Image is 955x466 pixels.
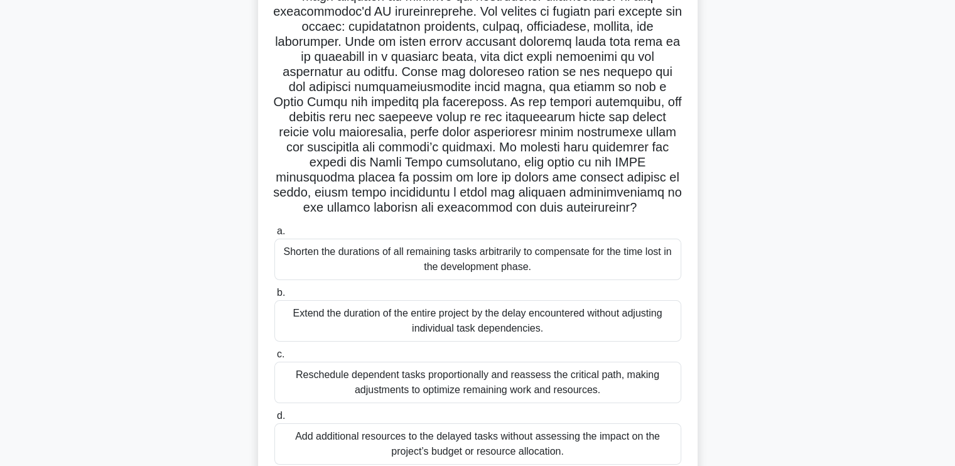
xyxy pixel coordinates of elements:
span: a. [277,225,285,236]
div: Reschedule dependent tasks proportionally and reassess the critical path, making adjustments to o... [274,362,681,403]
span: c. [277,349,284,359]
span: b. [277,287,285,298]
div: Shorten the durations of all remaining tasks arbitrarily to compensate for the time lost in the d... [274,239,681,280]
span: d. [277,410,285,421]
div: Add additional resources to the delayed tasks without assessing the impact on the project’s budge... [274,423,681,465]
div: Extend the duration of the entire project by the delay encountered without adjusting individual t... [274,300,681,342]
